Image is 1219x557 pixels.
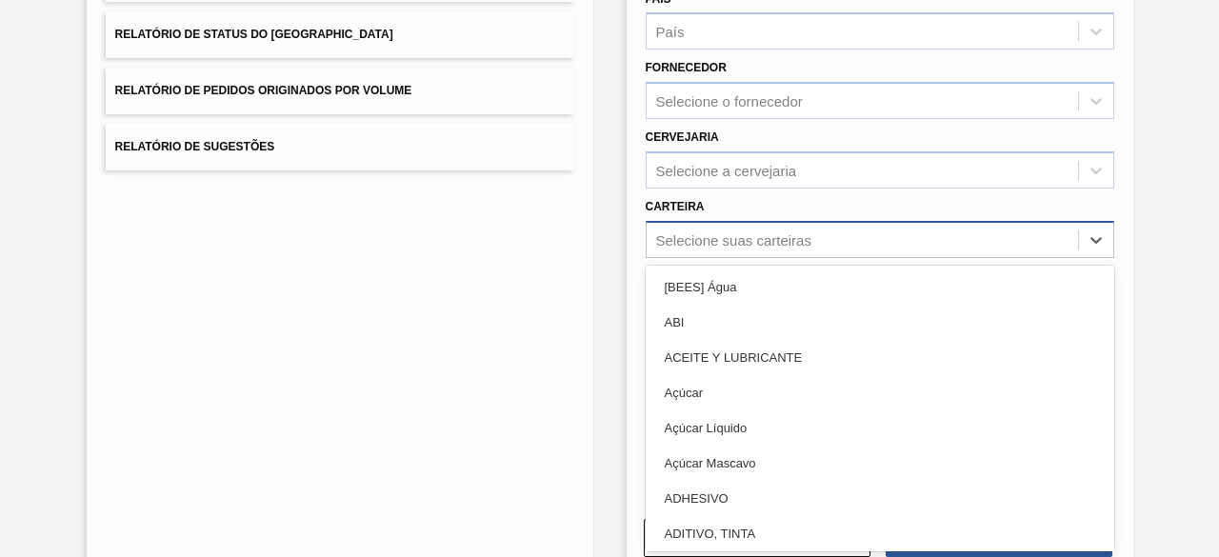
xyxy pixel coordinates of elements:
[115,140,275,153] span: Relatório de Sugestões
[115,28,393,41] span: Relatório de Status do [GEOGRAPHIC_DATA]
[106,11,574,58] button: Relatório de Status do [GEOGRAPHIC_DATA]
[115,84,412,97] span: Relatório de Pedidos Originados por Volume
[646,516,1114,551] div: ADITIVO, TINTA
[646,130,719,144] label: Cervejaria
[656,231,811,248] div: Selecione suas carteiras
[646,375,1114,410] div: Açúcar
[106,68,574,114] button: Relatório de Pedidos Originados por Volume
[646,61,727,74] label: Fornecedor
[646,200,705,213] label: Carteira
[106,124,574,170] button: Relatório de Sugestões
[646,410,1114,446] div: Açúcar Líquido
[646,340,1114,375] div: ACEITE Y LUBRICANTE
[656,93,803,109] div: Selecione o fornecedor
[656,24,685,40] div: País
[646,305,1114,340] div: ABI
[646,481,1114,516] div: ADHESIVO
[646,446,1114,481] div: Açúcar Mascavo
[656,162,797,178] div: Selecione a cervejaria
[644,519,870,557] button: Limpar
[646,269,1114,305] div: [BEES] Água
